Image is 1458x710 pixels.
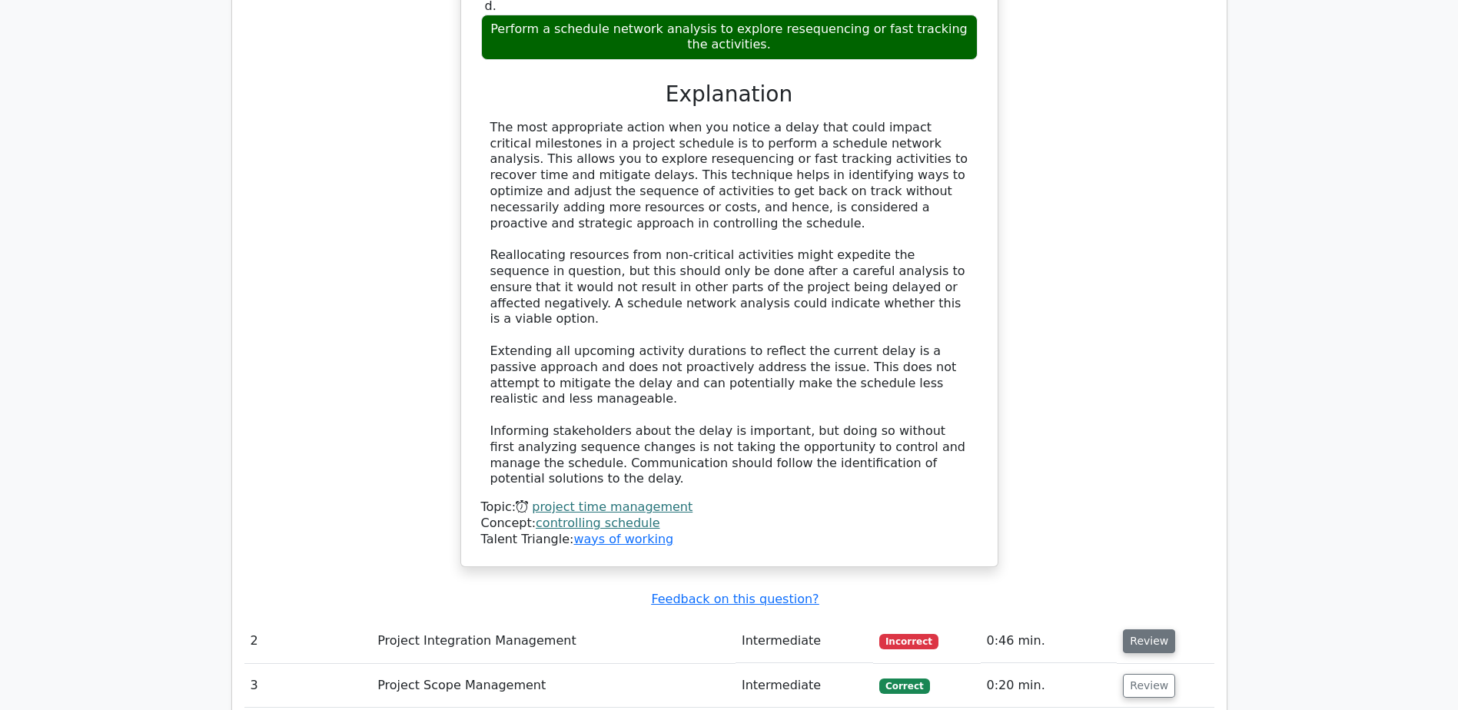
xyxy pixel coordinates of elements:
a: controlling schedule [536,516,659,530]
a: Feedback on this question? [651,592,819,606]
td: Project Integration Management [371,619,736,663]
div: Concept: [481,516,978,532]
div: Perform a schedule network analysis to explore resequencing or fast tracking the activities. [481,15,978,61]
button: Review [1123,629,1175,653]
span: Incorrect [879,634,938,649]
div: Topic: [481,499,978,516]
td: Intermediate [736,619,873,663]
h3: Explanation [490,81,968,108]
span: Correct [879,678,929,694]
td: Project Scope Management [371,664,736,708]
a: project time management [532,499,692,514]
button: Review [1123,674,1175,698]
a: ways of working [573,532,673,546]
td: 2 [244,619,372,663]
div: The most appropriate action when you notice a delay that could impact critical milestones in a pr... [490,120,968,487]
td: 0:46 min. [981,619,1118,663]
div: Talent Triangle: [481,499,978,547]
td: 0:20 min. [981,664,1118,708]
td: Intermediate [736,664,873,708]
td: 3 [244,664,372,708]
